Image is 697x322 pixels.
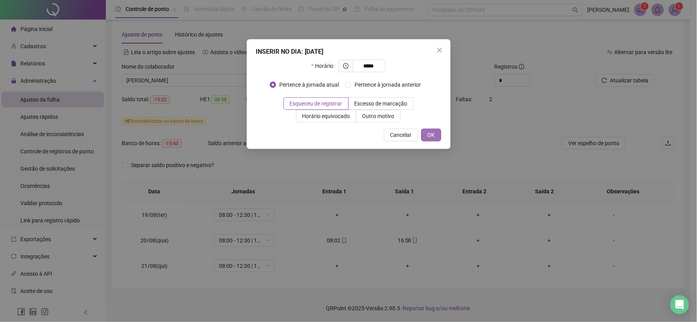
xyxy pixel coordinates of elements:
[355,100,408,107] span: Excesso de marcação
[290,100,342,107] span: Esqueceu de registrar
[351,80,424,89] span: Pertence à jornada anterior
[384,129,418,141] button: Cancelar
[390,131,412,139] span: Cancelar
[433,44,446,56] button: Close
[302,113,350,119] span: Horário equivocado
[437,47,443,53] span: close
[343,63,349,69] span: clock-circle
[362,113,395,119] span: Outro motivo
[311,60,338,72] label: Horário
[421,129,441,141] button: OK
[670,295,689,314] div: Open Intercom Messenger
[256,47,441,56] div: INSERIR NO DIA : [DATE]
[428,131,435,139] span: OK
[276,80,342,89] span: Pertence à jornada atual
